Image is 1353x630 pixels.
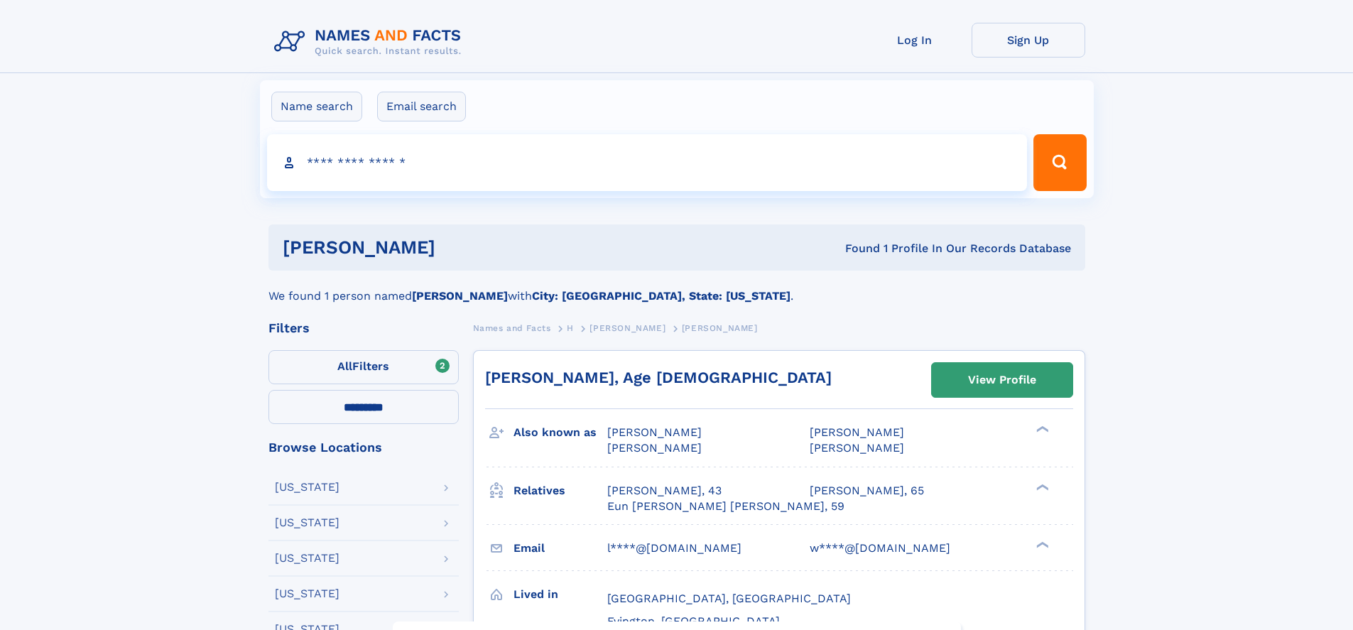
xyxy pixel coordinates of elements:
span: [PERSON_NAME] [589,323,665,333]
span: H [567,323,574,333]
span: [GEOGRAPHIC_DATA], [GEOGRAPHIC_DATA] [607,592,851,605]
div: [US_STATE] [275,517,339,528]
img: Logo Names and Facts [268,23,473,61]
div: ❯ [1033,482,1050,491]
div: [US_STATE] [275,588,339,599]
span: [PERSON_NAME] [607,441,702,455]
a: Names and Facts [473,319,551,337]
div: View Profile [968,364,1036,396]
h3: Lived in [514,582,607,607]
label: Email search [377,92,466,121]
span: All [337,359,352,373]
span: [PERSON_NAME] [810,425,904,439]
h1: [PERSON_NAME] [283,239,641,256]
a: [PERSON_NAME], 65 [810,483,924,499]
span: [PERSON_NAME] [607,425,702,439]
a: [PERSON_NAME], Age [DEMOGRAPHIC_DATA] [485,369,832,386]
span: [PERSON_NAME] [682,323,758,333]
button: Search Button [1033,134,1086,191]
a: Eun [PERSON_NAME] [PERSON_NAME], 59 [607,499,844,514]
a: View Profile [932,363,1072,397]
div: [US_STATE] [275,553,339,564]
a: H [567,319,574,337]
span: [PERSON_NAME] [810,441,904,455]
span: Evington, [GEOGRAPHIC_DATA] [607,614,780,628]
h3: Email [514,536,607,560]
div: Filters [268,322,459,335]
input: search input [267,134,1028,191]
label: Filters [268,350,459,384]
a: Sign Up [972,23,1085,58]
a: [PERSON_NAME] [589,319,665,337]
div: [US_STATE] [275,482,339,493]
div: Found 1 Profile In Our Records Database [640,241,1071,256]
h3: Also known as [514,420,607,445]
a: [PERSON_NAME], 43 [607,483,722,499]
div: We found 1 person named with . [268,271,1085,305]
b: [PERSON_NAME] [412,289,508,303]
div: ❯ [1033,540,1050,549]
label: Name search [271,92,362,121]
div: ❯ [1033,425,1050,434]
h3: Relatives [514,479,607,503]
div: Browse Locations [268,441,459,454]
a: Log In [858,23,972,58]
b: City: [GEOGRAPHIC_DATA], State: [US_STATE] [532,289,790,303]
